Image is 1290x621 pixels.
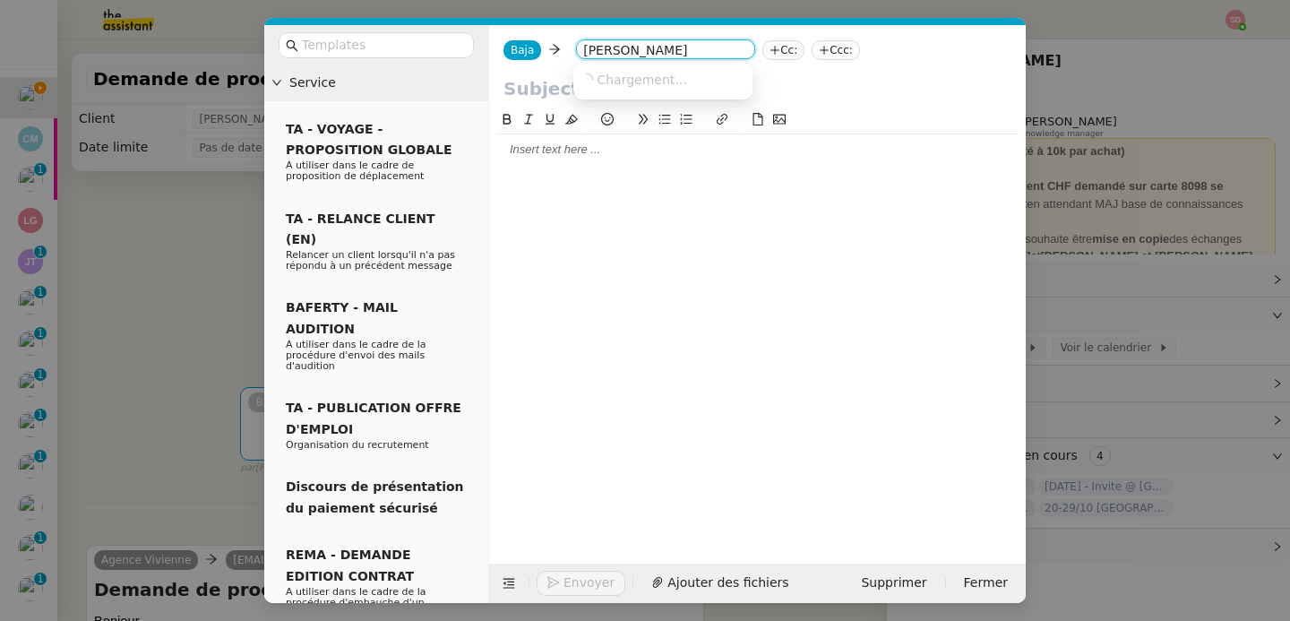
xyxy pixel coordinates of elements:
[286,122,451,157] span: TA - VOYAGE - PROPOSITION GLOBALE
[286,249,455,272] span: Relancer un client lorsqu'il n'a pas répondu à un précédent message
[302,35,463,56] input: Templates
[286,439,429,451] span: Organisation du recrutement
[641,571,799,596] button: Ajouter des fichiers
[289,73,481,93] span: Service
[286,300,398,335] span: BAFERTY - MAIL AUDITION
[286,479,464,514] span: Discours de présentation du paiement sécurisé
[264,65,488,100] div: Service
[511,44,534,56] span: Baja
[286,548,414,582] span: REMA - DEMANDE EDITION CONTRAT
[861,573,926,593] span: Supprimer
[286,586,426,619] span: A utiliser dans le cadre de la procédure d'embauche d'un nouveau salarié
[286,401,461,436] span: TA - PUBLICATION OFFRE D'EMPLOI
[850,571,937,596] button: Supprimer
[964,573,1008,593] span: Fermer
[286,160,424,182] span: A utiliser dans le cadre de proposition de déplacement
[537,571,625,596] button: Envoyer
[953,571,1019,596] button: Fermer
[812,40,860,60] nz-tag: Ccc:
[667,573,788,593] span: Ajouter des fichiers
[762,40,804,60] nz-tag: Cc:
[503,75,1011,102] input: Subject
[597,73,686,87] span: Chargement...
[286,211,435,246] span: TA - RELANCE CLIENT (EN)
[286,339,426,372] span: A utiliser dans le cadre de la procédure d'envoi des mails d'audition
